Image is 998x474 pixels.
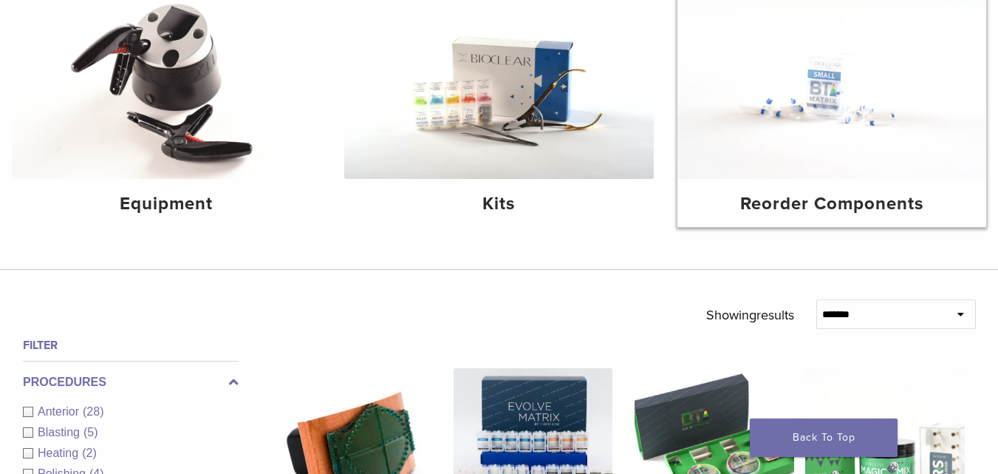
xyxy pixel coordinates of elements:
a: Back To Top [750,419,898,457]
h4: Reorder Components [689,191,974,217]
span: (28) [83,405,103,418]
span: Heating [38,447,82,459]
h4: Equipment [24,191,309,217]
span: Anterior [38,405,83,418]
h4: Kits [356,191,641,217]
span: Blasting [38,426,83,439]
h4: Filter [23,336,239,354]
span: (5) [83,426,98,439]
span: (2) [82,447,97,459]
label: Procedures [23,373,239,391]
p: Showing results [706,299,794,331]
